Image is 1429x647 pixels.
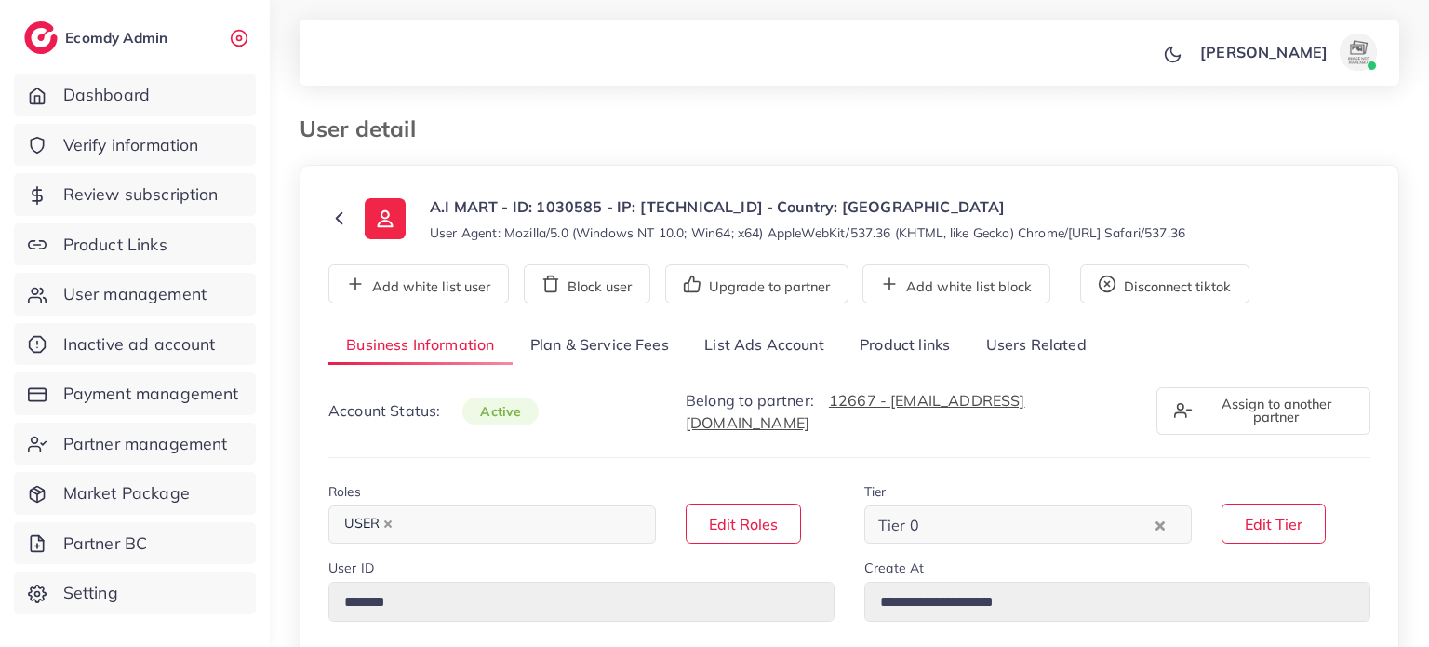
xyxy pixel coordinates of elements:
a: Market Package [14,472,256,515]
span: Partner management [63,432,228,456]
h3: User detail [300,115,431,142]
button: Upgrade to partner [665,264,848,303]
a: [PERSON_NAME]avatar [1190,34,1384,71]
div: Search for option [328,505,656,544]
span: Verify information [63,133,199,157]
p: A.I MART - ID: 1030585 - IP: [TECHNICAL_ID] - Country: [GEOGRAPHIC_DATA] [430,195,1185,218]
button: Add white list user [328,264,509,303]
a: logoEcomdy Admin [24,21,172,54]
img: ic-user-info.36bf1079.svg [365,198,406,239]
span: Setting [63,581,118,605]
label: Tier [864,482,887,501]
a: Product Links [14,223,256,266]
button: Edit Roles [686,504,801,544]
button: Assign to another partner [1156,387,1370,435]
button: Block user [524,264,650,303]
img: avatar [1340,34,1377,71]
a: Setting [14,572,256,614]
button: Clear Selected [1155,514,1165,535]
a: Users Related [968,326,1103,366]
span: Tier 0 [875,511,923,539]
a: Inactive ad account [14,323,256,366]
a: Review subscription [14,173,256,216]
h2: Ecomdy Admin [65,29,172,47]
a: Partner management [14,423,256,465]
span: active [462,398,539,425]
span: Partner BC [63,532,148,556]
img: logo [24,21,58,54]
input: Search for option [925,510,1151,539]
a: Plan & Service Fees [513,326,687,366]
a: Verify information [14,124,256,167]
span: Dashboard [63,83,150,107]
a: Product links [842,326,968,366]
span: Product Links [63,233,167,257]
label: Roles [328,482,361,501]
p: [PERSON_NAME] [1200,41,1328,63]
span: Review subscription [63,182,219,207]
a: Dashboard [14,74,256,116]
div: Search for option [864,505,1192,544]
p: Account Status: [328,399,539,423]
a: List Ads Account [687,326,842,366]
a: Payment management [14,372,256,415]
a: 12667 - [EMAIL_ADDRESS][DOMAIN_NAME] [686,391,1025,432]
p: Belong to partner: [686,389,1134,434]
a: Partner BC [14,522,256,565]
a: Business Information [328,326,513,366]
button: Deselect USER [383,519,393,529]
span: USER [336,511,401,537]
button: Edit Tier [1222,504,1326,544]
button: Add white list block [862,264,1050,303]
a: User management [14,273,256,316]
input: Search for option [403,510,632,539]
span: Inactive ad account [63,332,216,357]
span: User management [63,282,207,306]
label: User ID [328,559,374,577]
small: User Agent: Mozilla/5.0 (Windows NT 10.0; Win64; x64) AppleWebKit/537.36 (KHTML, like Gecko) Chro... [430,223,1185,242]
span: Payment management [63,382,239,406]
label: Create At [864,559,924,577]
span: Market Package [63,481,190,505]
button: Disconnect tiktok [1080,264,1249,303]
